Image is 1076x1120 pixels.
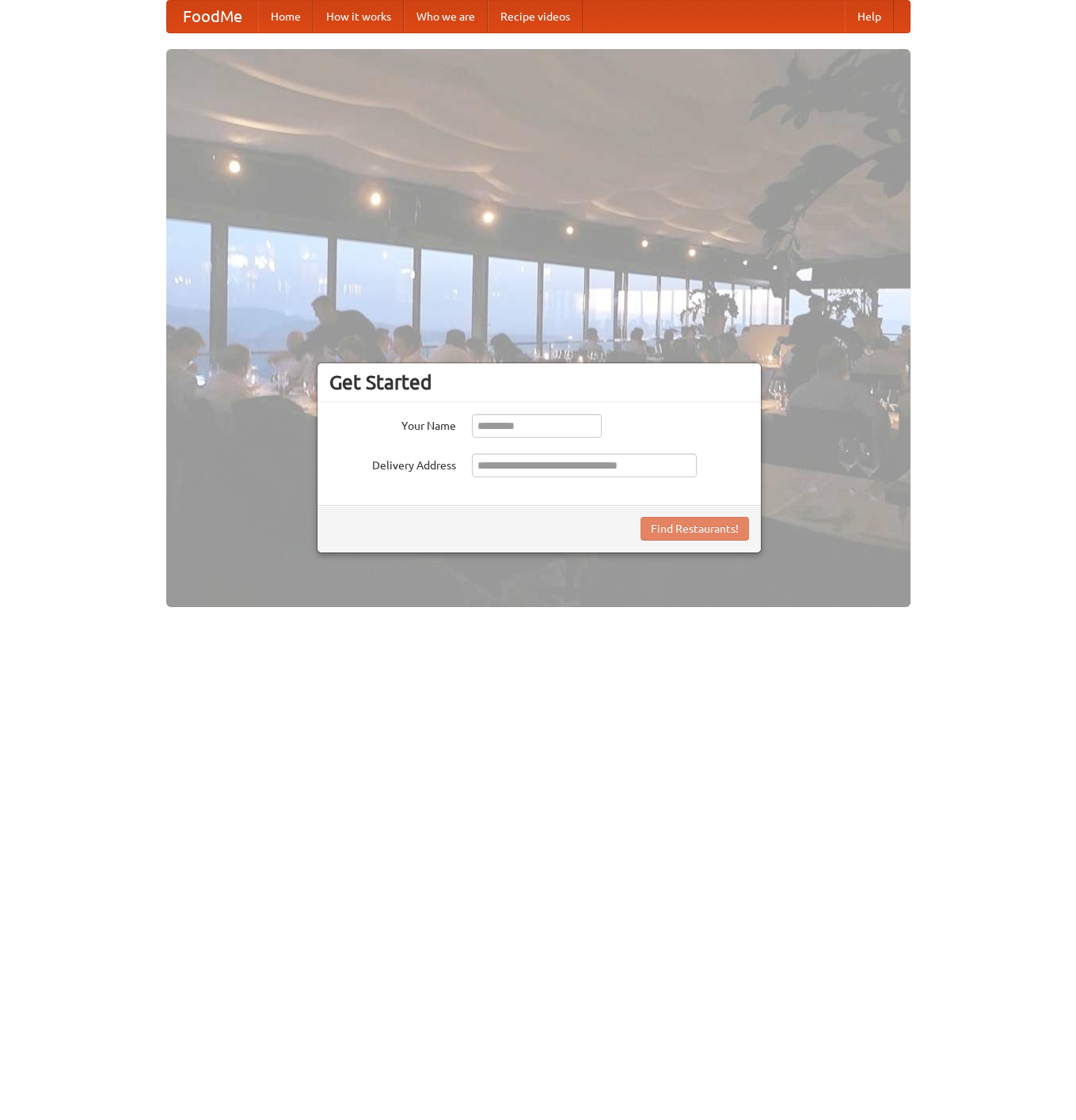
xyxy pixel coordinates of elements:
[404,1,488,32] a: Who we are
[329,370,749,394] h3: Get Started
[641,517,749,541] button: Find Restaurants!
[314,1,404,32] a: How it works
[167,1,258,32] a: FoodMe
[258,1,314,32] a: Home
[329,414,456,434] label: Your Name
[845,1,894,32] a: Help
[488,1,583,32] a: Recipe videos
[329,454,456,473] label: Delivery Address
